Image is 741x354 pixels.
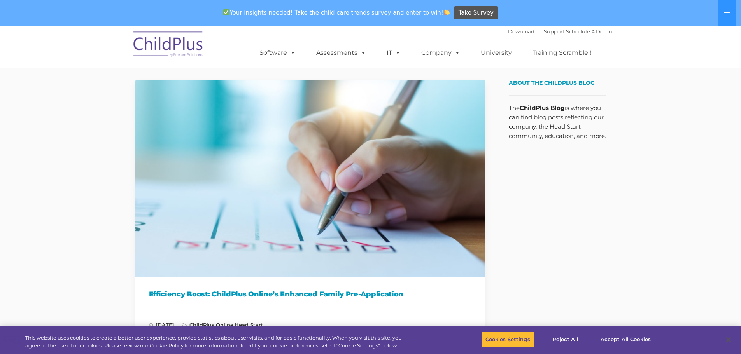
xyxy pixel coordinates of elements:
[444,9,450,15] img: 👏
[525,45,599,61] a: Training Scramble!!
[413,45,468,61] a: Company
[252,45,303,61] a: Software
[473,45,520,61] a: University
[508,28,534,35] a: Download
[189,322,233,328] a: ChildPlus Online
[459,6,494,20] span: Take Survey
[220,5,453,20] span: Your insights needed! Take the child care trends survey and enter to win!
[509,103,606,141] p: The is where you can find blog posts reflecting our company, the Head Start community, education,...
[149,322,174,328] span: [DATE]
[720,331,737,348] button: Close
[308,45,374,61] a: Assessments
[541,331,590,348] button: Reject All
[25,334,408,349] div: This website uses cookies to create a better user experience, provide statistics about user visit...
[509,79,595,86] span: About the ChildPlus Blog
[566,28,612,35] a: Schedule A Demo
[135,80,485,277] img: Efficiency Boost: ChildPlus Online's Enhanced Family Pre-Application Process - Streamlining Appli...
[544,28,564,35] a: Support
[379,45,408,61] a: IT
[596,331,655,348] button: Accept All Cookies
[130,26,207,65] img: ChildPlus by Procare Solutions
[149,288,472,300] h1: Efficiency Boost: ChildPlus Online’s Enhanced Family Pre-Application
[223,9,229,15] img: ✅
[454,6,498,20] a: Take Survey
[481,331,534,348] button: Cookies Settings
[182,322,263,328] span: ,
[235,322,263,328] a: Head Start
[520,104,565,112] strong: ChildPlus Blog
[508,28,612,35] font: |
